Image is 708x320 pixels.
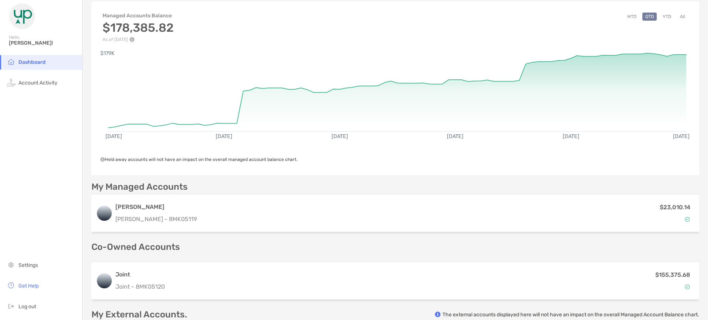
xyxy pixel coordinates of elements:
text: [DATE] [332,133,348,140]
button: QTD [642,13,657,21]
img: Account Status icon [685,284,690,289]
text: [DATE] [216,133,232,140]
text: [DATE] [563,133,579,140]
p: My Managed Accounts [91,182,188,192]
span: Account Activity [18,80,58,86]
h4: Managed Accounts Balance [103,13,174,19]
span: Log out [18,303,36,310]
img: household icon [7,57,15,66]
text: $179K [100,50,115,56]
img: Zoe Logo [9,3,35,30]
p: [PERSON_NAME] - 8MK05119 [115,214,197,224]
button: MTD [624,13,639,21]
span: Settings [18,262,38,268]
p: As of [DATE] [103,37,174,42]
img: info [435,312,441,317]
img: logout icon [7,302,15,310]
p: $23,010.14 [660,203,690,212]
img: logo account [97,273,112,288]
p: $155,375.68 [655,270,690,279]
p: My External Accounts. [91,310,187,319]
span: Held away accounts will not have an impact on the overall managed account balance chart. [100,157,298,162]
button: YTD [660,13,674,21]
h3: Joint [115,270,165,279]
img: Account Status icon [685,217,690,222]
p: The external accounts displayed here will not have an impact on the overall Managed Account Balan... [442,311,699,318]
p: Joint - 8MK05120 [115,282,165,291]
text: [DATE] [673,133,690,140]
span: Dashboard [18,59,46,65]
button: All [677,13,688,21]
h3: $178,385.82 [103,21,174,35]
img: Performance Info [129,37,135,42]
h3: [PERSON_NAME] [115,203,197,211]
text: [DATE] [105,133,122,140]
text: [DATE] [447,133,464,140]
span: [PERSON_NAME]! [9,40,78,46]
img: settings icon [7,260,15,269]
img: logo account [97,206,112,221]
span: Get Help [18,283,39,289]
img: activity icon [7,78,15,87]
img: get-help icon [7,281,15,290]
p: Co-Owned Accounts [91,242,699,252]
